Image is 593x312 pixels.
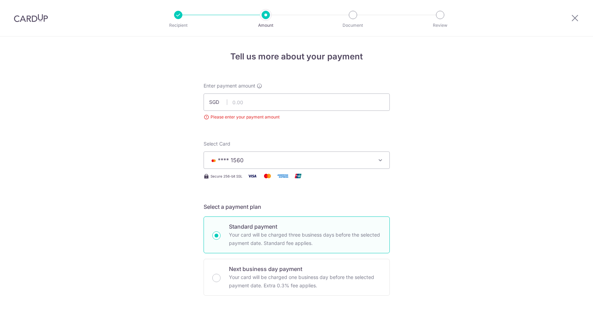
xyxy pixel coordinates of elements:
span: Secure 256-bit SSL [211,173,242,179]
p: Amount [240,22,291,29]
p: Next business day payment [229,265,381,273]
img: MASTERCARD [209,158,218,163]
p: Document [327,22,379,29]
img: American Express [276,172,290,180]
input: 0.00 [204,93,390,111]
span: Enter payment amount [204,82,255,89]
span: translation missing: en.payables.payment_networks.credit_card.summary.labels.select_card [204,141,230,147]
p: Recipient [153,22,204,29]
p: Standard payment [229,222,381,231]
p: Your card will be charged one business day before the selected payment date. Extra 0.3% fee applies. [229,273,381,290]
p: Review [414,22,466,29]
div: Please enter your payment amount [204,114,390,121]
span: SGD [209,99,227,106]
img: Mastercard [261,172,274,180]
p: Your card will be charged three business days before the selected payment date. Standard fee appl... [229,231,381,247]
iframe: Opens a widget where you can find more information [549,291,586,309]
img: CardUp [14,14,48,22]
img: Union Pay [291,172,305,180]
h4: Tell us more about your payment [204,50,390,63]
h5: Select a payment plan [204,203,390,211]
img: Visa [245,172,259,180]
